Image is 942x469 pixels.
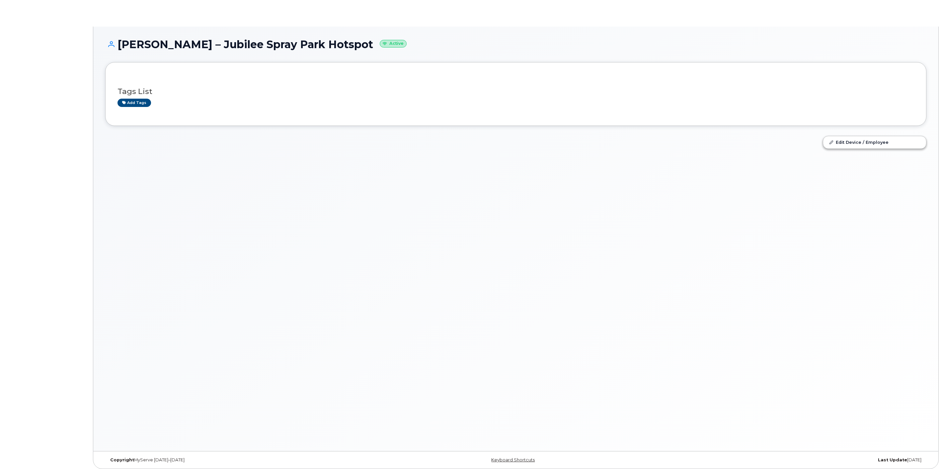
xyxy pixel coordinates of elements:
a: Add tags [118,99,151,107]
a: Edit Device / Employee [823,136,926,148]
div: [DATE] [653,457,926,463]
a: Keyboard Shortcuts [491,457,535,462]
small: Active [380,40,407,47]
h3: Tags List [118,87,914,96]
div: MyServe [DATE]–[DATE] [105,457,379,463]
strong: Last Update [878,457,907,462]
h1: [PERSON_NAME] – Jubilee Spray Park Hotspot [105,39,926,50]
strong: Copyright [110,457,134,462]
